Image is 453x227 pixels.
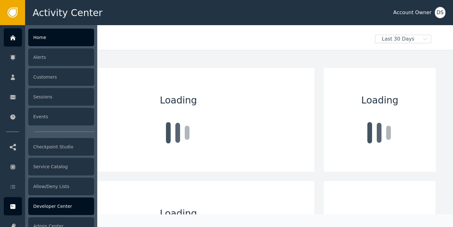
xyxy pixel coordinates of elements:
[28,48,94,66] div: Alerts
[4,158,94,176] a: Service Catalog
[4,68,94,86] a: Customers
[160,206,197,220] span: Loading
[28,158,94,175] div: Service Catalog
[28,68,94,86] div: Customers
[28,178,94,195] div: Allow/Deny Lists
[435,7,445,18] button: DS
[393,9,432,16] div: Account Owner
[33,6,103,20] span: Activity Center
[376,35,421,43] span: Last 30 Days
[28,108,94,125] div: Events
[28,29,94,46] div: Home
[160,93,197,107] span: Loading
[4,177,94,196] a: Allow/Deny Lists
[4,48,94,66] a: Alerts
[4,108,94,126] a: Events
[370,35,436,43] button: Last 30 Days
[4,28,94,47] a: Home
[28,197,94,215] div: Developer Center
[28,88,94,106] div: Sessions
[42,35,370,48] div: Welcome
[4,197,94,215] a: Developer Center
[4,138,94,156] a: Checkpoint Studio
[28,138,94,156] div: Checkpoint Studio
[4,88,94,106] a: Sessions
[361,93,398,107] span: Loading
